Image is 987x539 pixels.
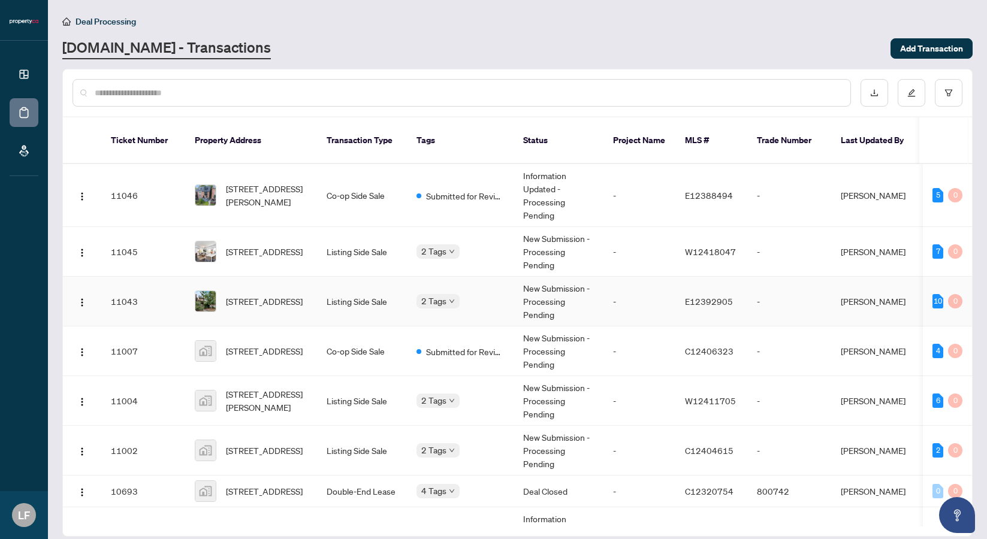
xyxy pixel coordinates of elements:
td: Information Updated - Processing Pending [514,164,603,227]
div: 0 [948,344,962,358]
span: [STREET_ADDRESS] [226,344,303,358]
img: Logo [77,192,87,201]
span: edit [907,89,916,97]
td: - [603,227,675,277]
div: 2 [932,443,943,458]
td: 11043 [101,277,185,326]
span: download [870,89,879,97]
img: thumbnail-img [195,481,216,501]
td: Co-op Side Sale [317,164,407,227]
img: thumbnail-img [195,291,216,311]
td: - [747,326,831,376]
button: Logo [73,441,92,460]
td: [PERSON_NAME] [831,476,921,507]
img: Logo [77,248,87,258]
img: thumbnail-img [195,390,216,411]
img: Logo [77,298,87,307]
span: E12388494 [685,190,733,201]
span: 4 Tags [421,484,446,498]
td: - [747,227,831,277]
td: - [603,426,675,476]
img: Logo [77,397,87,407]
td: 11045 [101,227,185,277]
td: [PERSON_NAME] [831,326,921,376]
button: Logo [73,186,92,205]
span: E12392905 [685,296,733,307]
button: Logo [73,341,92,361]
td: [PERSON_NAME] [831,164,921,227]
th: Last Updated By [831,117,921,164]
th: Property Address [185,117,317,164]
div: 0 [948,244,962,259]
div: 5 [932,188,943,202]
td: Listing Side Sale [317,227,407,277]
td: [PERSON_NAME] [831,376,921,426]
td: 11007 [101,326,185,376]
td: - [747,164,831,227]
img: thumbnail-img [195,185,216,205]
span: [STREET_ADDRESS] [226,295,303,308]
a: [DOMAIN_NAME] - Transactions [62,38,271,59]
td: 11046 [101,164,185,227]
span: Submitted for Review [426,345,504,358]
span: W12418047 [685,246,736,257]
td: - [603,376,675,426]
button: Logo [73,391,92,410]
div: 10 [932,294,943,308]
td: Listing Side Sale [317,277,407,326]
button: Open asap [939,497,975,533]
span: C12320754 [685,486,734,496]
td: New Submission - Processing Pending [514,376,603,426]
td: New Submission - Processing Pending [514,326,603,376]
th: Status [514,117,603,164]
td: Double-End Lease [317,476,407,507]
th: Ticket Number [101,117,185,164]
td: New Submission - Processing Pending [514,277,603,326]
button: download [861,79,888,107]
img: Logo [77,447,87,456]
td: New Submission - Processing Pending [514,227,603,277]
td: - [603,476,675,507]
span: down [449,447,455,453]
span: [STREET_ADDRESS][PERSON_NAME] [226,387,307,414]
span: [STREET_ADDRESS] [226,245,303,258]
span: Deal Processing [76,16,136,27]
div: 0 [948,484,962,498]
img: Logo [77,487,87,497]
th: Tags [407,117,514,164]
span: home [62,17,71,26]
td: - [603,164,675,227]
img: thumbnail-img [195,341,216,361]
span: Submitted for Review [426,189,504,202]
div: 7 [932,244,943,259]
span: [STREET_ADDRESS] [226,485,303,498]
img: logo [10,18,38,25]
div: 4 [932,344,943,358]
button: filter [935,79,962,107]
td: 11004 [101,376,185,426]
span: [STREET_ADDRESS][PERSON_NAME] [226,182,307,208]
td: - [603,277,675,326]
th: Trade Number [747,117,831,164]
span: C12404615 [685,445,734,456]
td: 800742 [747,476,831,507]
span: filter [944,89,953,97]
button: Add Transaction [891,38,973,59]
th: Transaction Type [317,117,407,164]
td: Deal Closed [514,476,603,507]
span: 2 Tags [421,393,446,407]
span: 2 Tags [421,294,446,308]
img: Logo [77,347,87,357]
div: 0 [948,443,962,458]
td: New Submission - Processing Pending [514,426,603,476]
div: 0 [948,393,962,408]
img: thumbnail-img [195,241,216,262]
button: Logo [73,242,92,261]
span: Add Transaction [900,39,963,58]
span: down [449,398,455,404]
div: 6 [932,393,943,408]
td: - [603,326,675,376]
span: LF [18,507,30,523]
td: [PERSON_NAME] [831,277,921,326]
button: Logo [73,292,92,311]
